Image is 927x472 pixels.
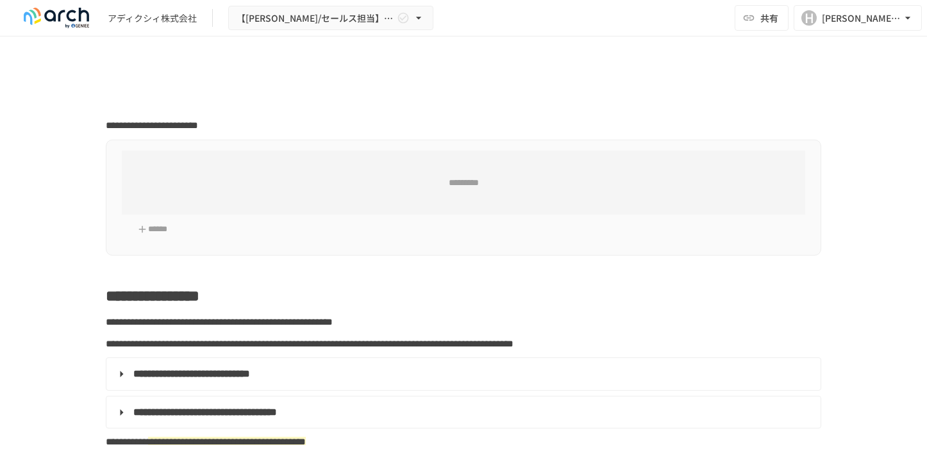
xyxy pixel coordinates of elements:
[228,6,433,31] button: 【[PERSON_NAME]/セールス担当】アディクシィ株式会社様_初期設定サポート
[801,10,817,26] div: H
[15,8,97,28] img: logo-default@2x-9cf2c760.svg
[735,5,789,31] button: 共有
[822,10,901,26] div: [PERSON_NAME][EMAIL_ADDRESS][DOMAIN_NAME]
[108,12,197,25] div: アディクシィ株式会社
[760,11,778,25] span: 共有
[237,10,394,26] span: 【[PERSON_NAME]/セールス担当】アディクシィ株式会社様_初期設定サポート
[794,5,922,31] button: H[PERSON_NAME][EMAIL_ADDRESS][DOMAIN_NAME]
